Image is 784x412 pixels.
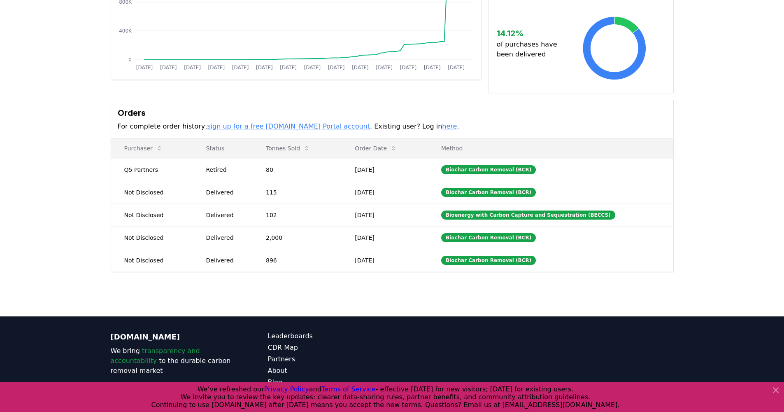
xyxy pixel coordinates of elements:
[253,181,342,204] td: 115
[119,28,132,34] tspan: 400K
[441,211,615,220] div: Bioenergy with Carbon Capture and Sequestration (BECCS)
[259,140,316,157] button: Tonnes Sold
[253,249,342,272] td: 896
[118,140,169,157] button: Purchaser
[206,234,246,242] div: Delivered
[256,65,273,70] tspan: [DATE]
[268,366,392,376] a: About
[136,65,153,70] tspan: [DATE]
[442,122,457,130] a: here
[118,107,667,119] h3: Orders
[348,140,403,157] button: Order Date
[206,256,246,265] div: Delivered
[128,57,132,63] tspan: 0
[184,65,201,70] tspan: [DATE]
[497,27,564,40] h3: 14.12 %
[497,40,564,59] p: of purchases have been delivered
[342,181,428,204] td: [DATE]
[253,204,342,226] td: 102
[280,65,297,70] tspan: [DATE]
[342,249,428,272] td: [DATE]
[304,65,321,70] tspan: [DATE]
[111,347,200,365] span: transparency and accountability
[111,331,235,343] p: [DOMAIN_NAME]
[206,166,246,174] div: Retired
[342,226,428,249] td: [DATE]
[268,377,392,387] a: Blog
[448,65,465,70] tspan: [DATE]
[435,144,667,152] p: Method
[200,144,246,152] p: Status
[342,204,428,226] td: [DATE]
[111,226,193,249] td: Not Disclosed
[400,65,416,70] tspan: [DATE]
[111,204,193,226] td: Not Disclosed
[352,65,369,70] tspan: [DATE]
[441,188,536,197] div: Biochar Carbon Removal (BCR)
[268,331,392,341] a: Leaderboards
[441,233,536,242] div: Biochar Carbon Removal (BCR)
[253,226,342,249] td: 2,000
[424,65,441,70] tspan: [DATE]
[111,158,193,181] td: Q5 Partners
[328,65,344,70] tspan: [DATE]
[206,211,246,219] div: Delivered
[376,65,393,70] tspan: [DATE]
[111,346,235,376] p: We bring to the durable carbon removal market
[268,343,392,353] a: CDR Map
[208,65,225,70] tspan: [DATE]
[342,158,428,181] td: [DATE]
[441,165,536,174] div: Biochar Carbon Removal (BCR)
[268,354,392,364] a: Partners
[206,188,246,197] div: Delivered
[160,65,177,70] tspan: [DATE]
[441,256,536,265] div: Biochar Carbon Removal (BCR)
[118,122,667,131] p: For complete order history, . Existing user? Log in .
[111,181,193,204] td: Not Disclosed
[111,249,193,272] td: Not Disclosed
[253,158,342,181] td: 80
[232,65,249,70] tspan: [DATE]
[207,122,370,130] a: sign up for a free [DOMAIN_NAME] Portal account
